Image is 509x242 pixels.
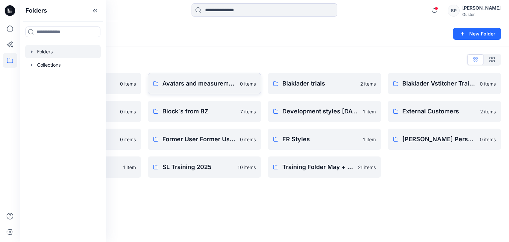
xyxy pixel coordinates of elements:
a: Former User Former User's Personal Zone0 items [148,129,261,150]
p: [PERSON_NAME] Personal Zone [402,135,476,144]
p: Blaklader Vstitcher Training [402,79,476,88]
a: [PERSON_NAME] Personal Zone0 items [388,129,501,150]
a: Blaklader trials2 items [268,73,381,94]
p: 0 items [240,136,256,143]
p: 1 item [123,164,136,171]
p: Avatars and measurement lists [162,79,236,88]
p: External Customers [402,107,476,116]
p: 0 items [480,80,496,87]
p: 10 items [238,164,256,171]
a: Block´s from BZ7 items [148,101,261,122]
p: SL Training 2025 [162,162,234,172]
div: Guston [462,12,501,17]
p: 2 items [480,108,496,115]
p: FR Styles [282,135,359,144]
div: SP [448,5,460,17]
p: Training Folder May + [DATE] [282,162,354,172]
p: 2 items [360,80,376,87]
a: Blaklader Vstitcher Training0 items [388,73,501,94]
div: [PERSON_NAME] [462,4,501,12]
a: Development styles [DATE]1 item [268,101,381,122]
a: FR Styles1 item [268,129,381,150]
p: Former User Former User's Personal Zone [162,135,236,144]
button: New Folder [453,28,501,40]
p: 21 items [358,164,376,171]
p: 0 items [120,80,136,87]
p: 0 items [120,108,136,115]
p: 0 items [480,136,496,143]
p: Development styles [DATE] [282,107,359,116]
p: Blaklader trials [282,79,356,88]
p: 7 items [240,108,256,115]
p: 0 items [120,136,136,143]
p: 1 item [363,108,376,115]
a: Avatars and measurement lists0 items [148,73,261,94]
a: Training Folder May + [DATE]21 items [268,156,381,178]
a: External Customers2 items [388,101,501,122]
p: 1 item [363,136,376,143]
p: 0 items [240,80,256,87]
p: Block´s from BZ [162,107,236,116]
a: SL Training 202510 items [148,156,261,178]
